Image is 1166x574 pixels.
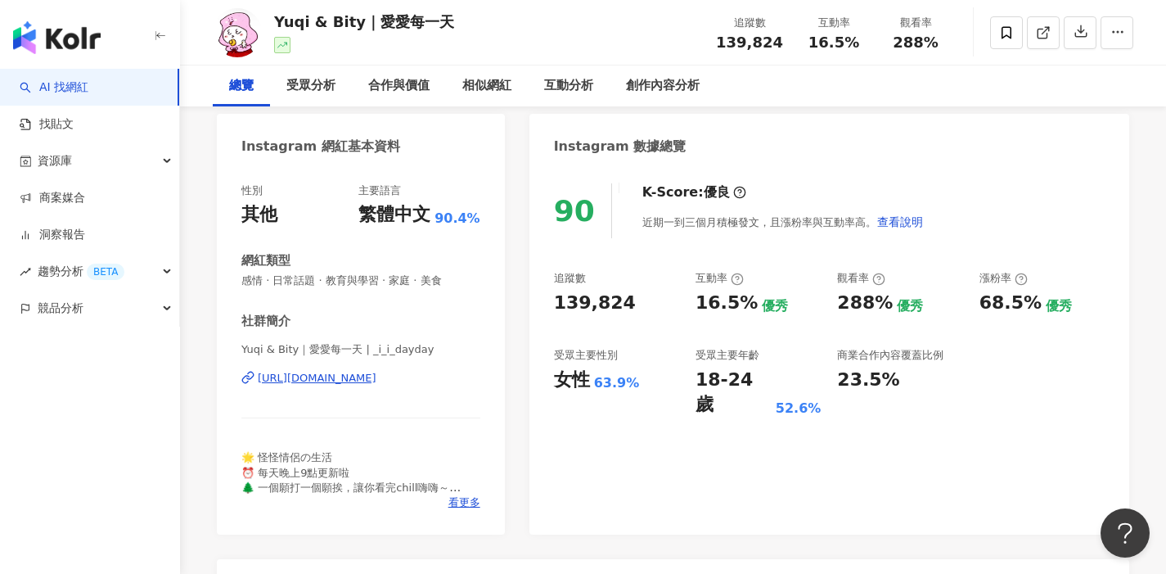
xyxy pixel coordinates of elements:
div: 288% [837,291,893,316]
span: 競品分析 [38,290,83,327]
div: 互動率 [803,15,865,31]
img: KOL Avatar [213,8,262,57]
div: 23.5% [837,368,899,393]
span: 趨勢分析 [38,253,124,290]
div: 139,824 [554,291,636,316]
div: 相似網紅 [462,76,511,96]
div: 創作內容分析 [626,76,700,96]
div: 16.5% [696,291,758,316]
iframe: Help Scout Beacon - Open [1101,508,1150,558]
div: 90 [554,194,595,228]
div: 受眾主要性別 [554,348,618,363]
div: 68.5% [979,291,1042,316]
div: 觀看率 [837,271,885,286]
a: 商案媒合 [20,190,85,206]
div: 優秀 [897,297,923,315]
div: 社群簡介 [241,313,290,330]
div: 女性 [554,368,590,393]
span: 感情 · 日常話題 · 教育與學習 · 家庭 · 美食 [241,273,480,288]
div: Yuqi & Bity｜愛愛每一天 [274,11,454,32]
div: 主要語言 [358,183,401,198]
div: Instagram 數據總覽 [554,138,687,156]
span: 288% [893,34,939,51]
div: 漲粉率 [979,271,1028,286]
div: BETA [87,264,124,280]
button: 查看說明 [876,206,924,238]
div: 優秀 [762,297,788,315]
div: 18-24 歲 [696,368,772,418]
div: 互動率 [696,271,744,286]
span: 查看說明 [877,215,923,228]
span: rise [20,266,31,278]
div: 性別 [241,183,263,198]
div: 52.6% [776,400,822,418]
div: 追蹤數 [554,271,586,286]
div: 其他 [241,202,277,228]
a: 找貼文 [20,116,74,133]
img: logo [13,21,101,54]
div: K-Score : [642,183,746,201]
a: 洞察報告 [20,227,85,243]
div: 觀看率 [885,15,947,31]
div: 網紅類型 [241,252,290,269]
div: 總覽 [229,76,254,96]
div: 受眾分析 [286,76,335,96]
span: 資源庫 [38,142,72,179]
span: 139,824 [716,34,783,51]
div: 優秀 [1046,297,1072,315]
div: 近期一到三個月積極發文，且漲粉率與互動率高。 [642,206,924,238]
div: 繁體中文 [358,202,430,228]
span: 看更多 [448,495,480,510]
span: 90.4% [434,210,480,228]
div: 合作與價值 [368,76,430,96]
div: Instagram 網紅基本資料 [241,138,400,156]
div: 商業合作內容覆蓋比例 [837,348,943,363]
div: 63.9% [594,374,640,392]
a: [URL][DOMAIN_NAME] [241,371,480,386]
div: 互動分析 [544,76,593,96]
a: searchAI 找網紅 [20,79,88,96]
div: 優良 [704,183,730,201]
span: 16.5% [808,34,859,51]
div: [URL][DOMAIN_NAME] [258,371,376,386]
span: Yuqi & Bity｜愛愛每一天 | _i_i_dayday [241,342,480,357]
div: 受眾主要年齡 [696,348,759,363]
div: 追蹤數 [716,15,783,31]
